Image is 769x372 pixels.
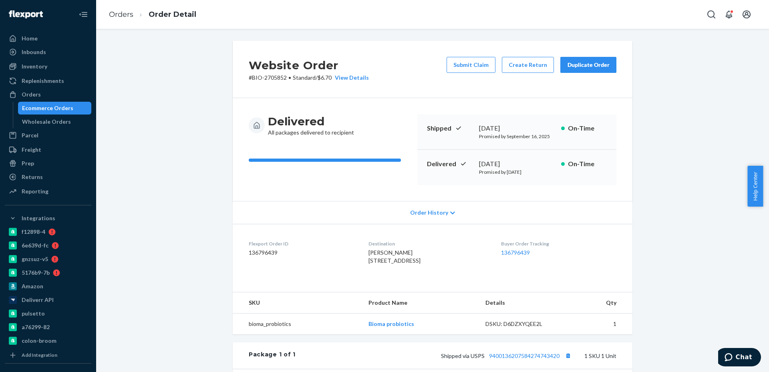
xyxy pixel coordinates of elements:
div: Amazon [22,282,43,290]
button: Open Search Box [703,6,719,22]
div: Freight [22,146,41,154]
span: Standard [293,74,316,81]
button: Submit Claim [447,57,495,73]
a: 136796439 [501,249,530,256]
a: colon-broom [5,334,91,347]
div: Deliverr API [22,296,54,304]
p: On-Time [568,124,607,133]
div: Parcel [22,131,38,139]
a: Reporting [5,185,91,198]
div: Prep [22,159,34,167]
div: [DATE] [479,124,555,133]
dt: Destination [368,240,488,247]
div: Inbounds [22,48,46,56]
div: DSKU: D6DZXYQEE2L [485,320,561,328]
h3: Delivered [268,114,354,129]
div: Returns [22,173,43,181]
div: Add Integration [22,352,57,358]
a: Returns [5,171,91,183]
a: Orders [109,10,133,19]
div: Ecommerce Orders [22,104,73,112]
a: Freight [5,143,91,156]
iframe: Opens a widget where you can chat to one of our agents [718,348,761,368]
button: Integrations [5,212,91,225]
div: f12898-4 [22,228,45,236]
ol: breadcrumbs [103,3,203,26]
div: Replenishments [22,77,64,85]
a: Inventory [5,60,91,73]
a: Wholesale Orders [18,115,92,128]
div: 1 SKU 1 Unit [296,350,616,361]
td: bioma_probiotics [233,314,362,335]
span: • [288,74,291,81]
div: Wholesale Orders [22,118,71,126]
a: gnzsuz-v5 [5,253,91,265]
a: Prep [5,157,91,170]
div: 5176b9-7b [22,269,50,277]
a: Deliverr API [5,294,91,306]
td: 1 [567,314,632,335]
div: colon-broom [22,337,56,345]
button: Open notifications [721,6,737,22]
button: Copy tracking number [563,350,573,361]
div: gnzsuz-v5 [22,255,48,263]
button: Open account menu [739,6,755,22]
p: Delivered [427,159,473,169]
a: Replenishments [5,74,91,87]
a: Amazon [5,280,91,293]
a: Parcel [5,129,91,142]
button: Close Navigation [75,6,91,22]
a: 5176b9-7b [5,266,91,279]
div: Package 1 of 1 [249,350,296,361]
a: pulsetto [5,307,91,320]
div: Duplicate Order [567,61,610,69]
a: Bioma probiotics [368,320,414,327]
a: Orders [5,88,91,101]
div: a76299-82 [22,323,50,331]
span: [PERSON_NAME] [STREET_ADDRESS] [368,249,421,264]
div: pulsetto [22,310,45,318]
th: Product Name [362,292,479,314]
span: Shipped via USPS [441,352,573,359]
p: On-Time [568,159,607,169]
a: Add Integration [5,350,91,360]
a: 6e639d-fc [5,239,91,252]
a: Inbounds [5,46,91,58]
th: SKU [233,292,362,314]
a: Home [5,32,91,45]
div: Inventory [22,62,47,70]
dt: Buyer Order Tracking [501,240,616,247]
img: Flexport logo [9,10,43,18]
th: Details [479,292,567,314]
p: Shipped [427,124,473,133]
a: 9400136207584274743420 [489,352,560,359]
p: # BIO-2705852 / $6.70 [249,74,369,82]
div: [DATE] [479,159,555,169]
button: Help Center [747,166,763,207]
dt: Flexport Order ID [249,240,356,247]
th: Qty [567,292,632,314]
div: Home [22,34,38,42]
a: f12898-4 [5,225,91,238]
p: Promised by [DATE] [479,169,555,175]
p: Promised by September 16, 2025 [479,133,555,140]
button: Duplicate Order [560,57,616,73]
div: Reporting [22,187,48,195]
dd: 136796439 [249,249,356,257]
button: View Details [332,74,369,82]
div: 6e639d-fc [22,241,48,249]
div: Integrations [22,214,55,222]
h2: Website Order [249,57,369,74]
div: Orders [22,90,41,99]
div: All packages delivered to recipient [268,114,354,137]
button: Create Return [502,57,554,73]
span: Order History [410,209,448,217]
a: Ecommerce Orders [18,102,92,115]
a: Order Detail [149,10,196,19]
a: a76299-82 [5,321,91,334]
